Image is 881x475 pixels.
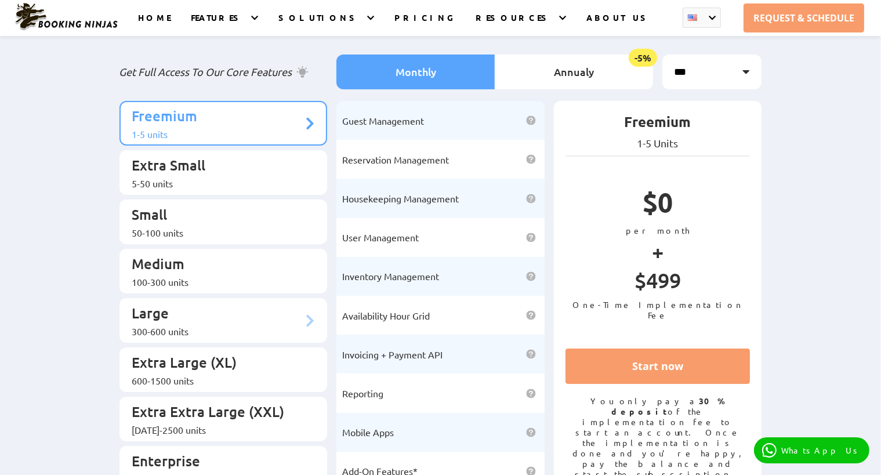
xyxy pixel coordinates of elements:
[565,185,751,225] p: $0
[526,389,536,398] img: help icon
[342,426,394,438] span: Mobile Apps
[565,225,751,235] p: per month
[132,353,303,375] p: Extra Large (XL)
[132,375,303,386] div: 600-1500 units
[132,205,303,227] p: Small
[336,55,495,89] li: Monthly
[526,115,536,125] img: help icon
[342,270,439,282] span: Inventory Management
[565,113,751,137] p: Freemium
[132,255,303,276] p: Medium
[342,115,424,126] span: Guest Management
[526,233,536,242] img: help icon
[342,231,419,243] span: User Management
[138,12,171,36] a: HOME
[132,276,303,288] div: 100-300 units
[476,12,552,36] a: RESOURCES
[394,12,455,36] a: PRICING
[565,299,751,320] p: One-Time Implementation Fee
[132,304,303,325] p: Large
[754,437,869,463] a: WhatsApp Us
[132,156,303,177] p: Extra Small
[565,235,751,267] p: +
[586,12,651,36] a: ABOUT US
[526,194,536,204] img: help icon
[278,12,360,36] a: SOLUTIONS
[744,3,864,32] a: REQUEST & SCHEDULE
[611,396,726,416] strong: 30% deposit
[526,271,536,281] img: help icon
[132,177,303,189] div: 5-50 units
[132,325,303,337] div: 300-600 units
[781,445,861,455] p: WhatsApp Us
[526,427,536,437] img: help icon
[132,424,303,436] div: [DATE]-2500 units
[14,2,118,31] img: Booking Ninjas Logo
[132,128,303,140] div: 1-5 units
[132,452,303,473] p: Enterprise
[565,267,751,299] p: $499
[191,12,244,36] a: FEATURES
[565,137,751,150] p: 1-5 Units
[119,65,328,79] p: Get Full Access To Our Core Features
[342,154,449,165] span: Reservation Management
[526,310,536,320] img: help icon
[526,349,536,359] img: help icon
[342,193,459,204] span: Housekeeping Management
[132,403,303,424] p: Extra Extra Large (XXL)
[132,227,303,238] div: 50-100 units
[132,107,303,128] p: Freemium
[629,49,657,67] span: -5%
[342,349,443,360] span: Invoicing + Payment API
[526,154,536,164] img: help icon
[495,55,653,89] li: Annualy
[565,349,751,384] a: Start now
[342,387,383,399] span: Reporting
[342,310,430,321] span: Availability Hour Grid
